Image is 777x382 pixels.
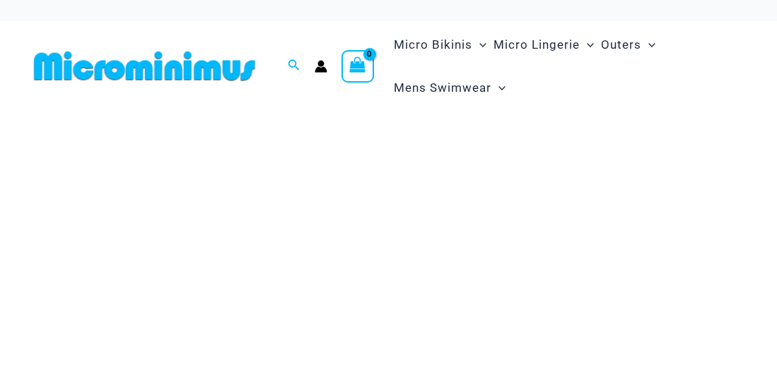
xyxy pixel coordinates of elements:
span: Menu Toggle [641,27,655,63]
a: OutersMenu ToggleMenu Toggle [597,23,659,66]
a: View Shopping Cart, empty [341,50,374,83]
span: Outers [601,27,641,63]
a: Micro LingerieMenu ToggleMenu Toggle [490,23,597,66]
span: Menu Toggle [491,70,506,106]
span: Mens Swimwear [394,70,491,106]
span: Menu Toggle [472,27,486,63]
nav: Site Navigation [388,21,749,112]
img: MM SHOP LOGO FLAT [28,50,261,82]
span: Micro Lingerie [493,27,580,63]
a: Account icon link [315,60,327,73]
a: Search icon link [288,57,300,75]
a: Mens SwimwearMenu ToggleMenu Toggle [390,66,509,109]
a: Micro BikinisMenu ToggleMenu Toggle [390,23,490,66]
span: Micro Bikinis [394,27,472,63]
span: Menu Toggle [580,27,594,63]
